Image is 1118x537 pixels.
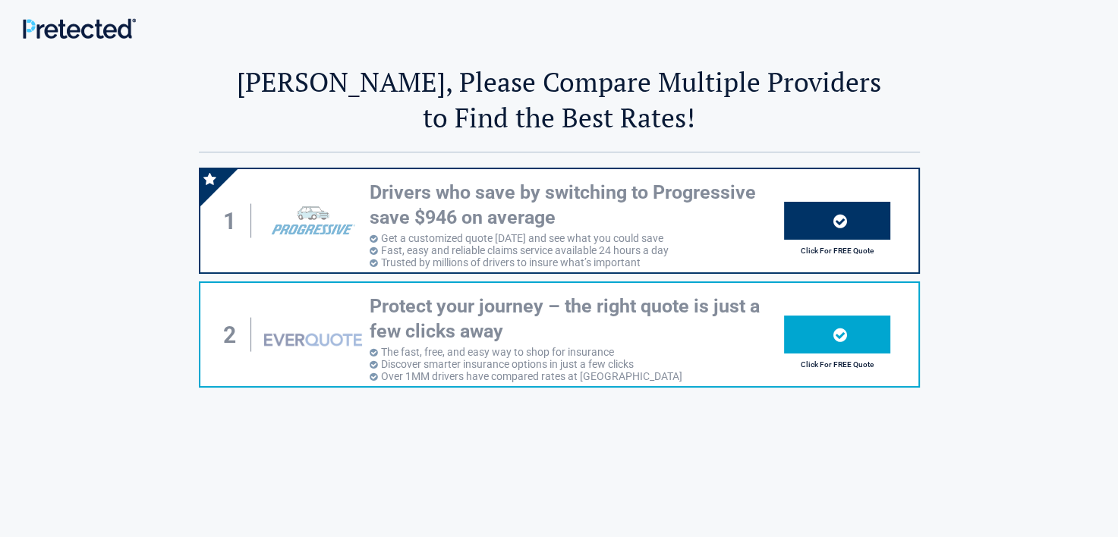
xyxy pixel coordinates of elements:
div: 2 [216,318,252,352]
img: everquote's logo [264,333,361,346]
li: Fast, easy and reliable claims service available 24 hours a day [370,244,784,256]
li: Get a customized quote [DATE] and see what you could save [370,232,784,244]
div: 1 [216,204,252,238]
h3: Protect your journey – the right quote is just a few clicks away [370,294,784,344]
img: Main Logo [23,18,136,39]
li: The fast, free, and easy way to shop for insurance [370,346,784,358]
h2: Click For FREE Quote [784,247,890,255]
h3: Drivers who save by switching to Progressive save $946 on average [370,181,784,230]
h2: [PERSON_NAME], Please Compare Multiple Providers to Find the Best Rates! [199,64,920,135]
h2: Click For FREE Quote [784,360,890,369]
img: progressive's logo [264,197,361,244]
li: Discover smarter insurance options in just a few clicks [370,358,784,370]
li: Trusted by millions of drivers to insure what’s important [370,256,784,268]
li: Over 1MM drivers have compared rates at [GEOGRAPHIC_DATA] [370,370,784,382]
